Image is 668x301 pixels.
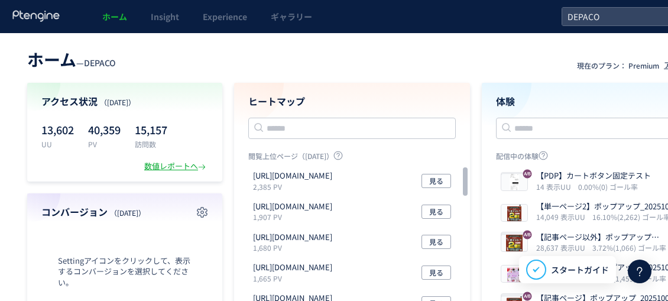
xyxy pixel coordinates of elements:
span: ホーム [27,47,76,71]
span: ギャラリー [271,11,312,22]
p: 13,602 [41,120,74,139]
p: 15,157 [135,120,167,139]
span: Insight [151,11,179,22]
i: 3.72%(1,066) ゴール率 [592,242,666,253]
i: 28,637 表示UU [536,242,590,253]
div: 数値レポートへ [144,161,208,172]
span: Settingアイコンをクリックして、表示するコンバージョンを選択してください。 [41,255,208,289]
span: 見る [429,266,443,280]
p: https://depaco.daimaru-matsuzakaya.jp/shop/pages/specialedition-ai-facepattern_color.aspx [253,262,332,273]
img: 4ae5c2bb8e7d63de4086b9f867a48d141759281735374.png [501,205,527,221]
p: https://depaco.daimaru-matsuzakaya.jp/shop/default.aspx [253,170,332,182]
i: 28.14%(1,459) ゴール率 [588,273,666,283]
span: ホーム [102,11,127,22]
p: UU [41,139,74,149]
button: 見る [421,266,451,280]
p: 2,385 PV [253,182,337,192]
span: 見る [429,205,443,219]
span: 見る [429,174,443,188]
span: DEPACO [84,57,116,69]
span: （[DATE]） [110,208,145,218]
p: https://depaco.daimaru-matsuzakaya.jp/shop/goods/search.aspx [253,201,332,212]
p: 閲覧上位ページ（[DATE]） [248,151,456,166]
img: b8428d42938d0a6cacafd5a2207db8a41759396590018.jpeg [501,174,527,190]
p: 1,680 PV [253,242,337,253]
span: 見る [429,235,443,249]
img: efb613e78dd385384c17f0edc23d335a1759280285655.png [501,235,527,251]
img: f6e69b6bd3cd615202c0588b3497190f1759281533500.png [501,266,527,282]
p: 訪問数 [135,139,167,149]
span: Experience [203,11,247,22]
p: https://depaco.daimaru-matsuzakaya.jp/articles/list/b220225a [253,232,332,243]
p: PV [88,139,121,149]
button: 見る [421,174,451,188]
i: 14 表示UU [536,182,576,192]
p: 1,907 PV [253,212,337,222]
i: 0.00%(0) ゴール率 [578,182,638,192]
div: — [27,47,116,71]
button: 見る [421,235,451,249]
p: 40,359 [88,120,121,139]
span: スタートガイド [551,264,609,276]
button: 見る [421,205,451,219]
h4: ヒートマップ [248,95,456,108]
p: 1,665 PV [253,273,337,283]
p: 現在のプラン： Premium [577,60,659,70]
span: （[DATE]） [100,97,135,107]
h4: コンバージョン [41,205,208,219]
i: 14,049 表示UU [536,212,590,222]
p: 【PDP】カートボタン固定テスト [536,170,651,182]
h4: アクセス状況 [41,95,208,108]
